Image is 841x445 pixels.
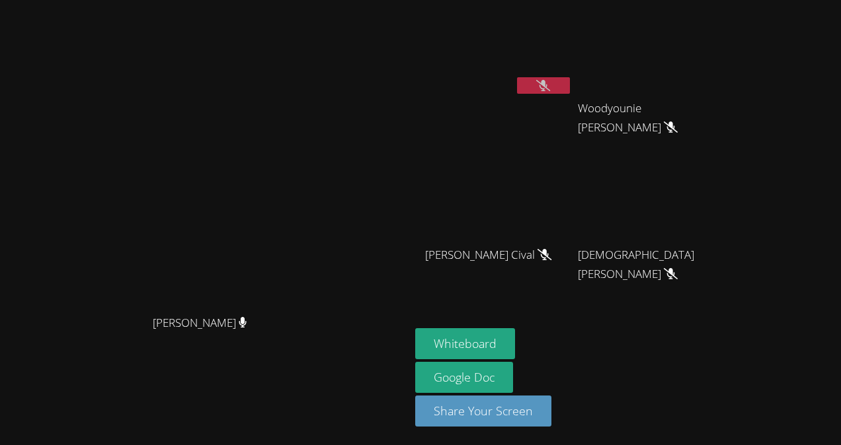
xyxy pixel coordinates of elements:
button: Share Your Screen [415,395,551,427]
span: [PERSON_NAME] [153,314,247,333]
span: [DEMOGRAPHIC_DATA][PERSON_NAME] [578,246,725,284]
a: Google Doc [415,362,513,393]
span: [PERSON_NAME] Cival [425,246,551,265]
button: Whiteboard [415,328,515,359]
span: Woodyounie [PERSON_NAME] [578,99,725,137]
